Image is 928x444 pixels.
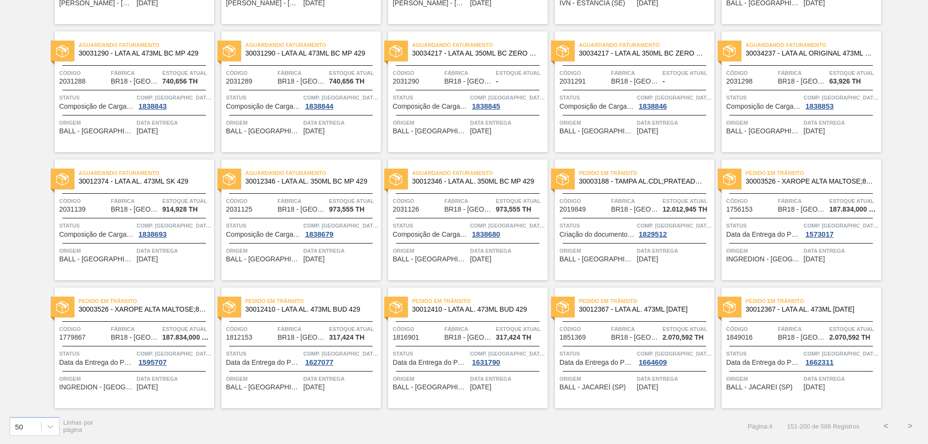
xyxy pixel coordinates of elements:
span: Código [226,196,275,206]
span: BR18 - Pernambuco [778,206,826,213]
span: BALL - JACAREÍ (SP) [726,384,793,391]
span: Data entrega [637,118,712,128]
span: Aguardando Faturamento [412,168,548,178]
img: status [56,301,69,314]
span: Status [226,221,301,230]
img: status [56,173,69,186]
span: BR18 - Pernambuco [611,78,659,85]
span: Fábrica [444,324,493,334]
a: Comp. [GEOGRAPHIC_DATA]1838843 [137,93,212,110]
span: 18/09/2025 [470,256,492,263]
span: Data entrega [804,374,879,384]
span: Estoque atual [829,68,879,78]
span: Fábrica [277,196,327,206]
span: 18/09/2025 [304,256,325,263]
span: 18/09/2025 [637,128,658,135]
span: 18/09/2025 [637,256,658,263]
span: Fábrica [778,68,827,78]
span: BALL - RECIFE (PE) [726,128,801,135]
a: Comp. [GEOGRAPHIC_DATA]1838679 [304,221,378,238]
span: Comp. Carga [137,93,212,102]
a: statusAguardando Faturamento30034217 - LATA AL 350ML BC ZERO NF25Código2031291FábricaBR18 - [GEOG... [548,31,714,152]
span: Código [59,324,109,334]
a: statusAguardando Faturamento30034217 - LATA AL 350ML BC ZERO NF25Código2031290FábricaBR18 - [GEOG... [381,31,548,152]
span: Data da Entrega do Pedido Atrasada [726,359,801,366]
div: 1838680 [470,230,502,238]
span: Status [726,221,801,230]
span: Código [393,196,442,206]
span: BR18 - Pernambuco [778,334,826,341]
span: 30031290 - LATA AL 473ML BC MP 429 [79,50,206,57]
div: 1829512 [637,230,669,238]
span: 2031126 [393,206,420,213]
a: Comp. [GEOGRAPHIC_DATA]1838845 [470,93,545,110]
span: Data entrega [470,374,545,384]
span: Criação do documento VIM [560,231,635,238]
span: Composição de Carga Aceita [726,103,801,110]
span: Fábrica [611,68,660,78]
span: BR18 - Pernambuco [778,78,826,85]
span: Estoque atual [829,324,879,334]
span: BALL - RECIFE (PE) [226,128,301,135]
a: Comp. [GEOGRAPHIC_DATA]1662311 [804,349,879,366]
span: Estoque atual [496,324,545,334]
img: status [390,45,402,57]
span: Status [393,93,468,102]
span: Código [560,196,609,206]
span: 30031290 - LATA AL 473ML BC MP 429 [246,50,373,57]
span: Comp. Carga [804,221,879,230]
span: 973,555 TH [329,206,364,213]
span: Estoque atual [496,196,545,206]
span: 19/09/2025 [804,384,825,391]
span: 317,424 TH [329,334,364,341]
span: 2019849 [560,206,586,213]
span: Código [726,196,776,206]
div: 1631790 [470,358,502,366]
span: Data entrega [470,246,545,256]
span: BALL - RECIFE (PE) [226,256,301,263]
span: Status [59,93,134,102]
a: Comp. [GEOGRAPHIC_DATA]1838853 [804,93,879,110]
div: 1838843 [137,102,169,110]
span: Fábrica [444,196,493,206]
a: Comp. [GEOGRAPHIC_DATA]1664609 [637,349,712,366]
img: status [223,45,235,57]
span: BR18 - Pernambuco [111,78,159,85]
span: Fábrica [111,68,160,78]
a: Comp. [GEOGRAPHIC_DATA]1838680 [470,221,545,238]
a: Comp. [GEOGRAPHIC_DATA]1595707 [137,349,212,366]
span: Data da Entrega do Pedido Atrasada [560,359,635,366]
div: 50 [15,422,23,430]
span: Data da Entrega do Pedido Atrasada [393,359,468,366]
span: Pedido em Trânsito [412,296,548,306]
span: 2031125 [226,206,253,213]
img: status [556,173,569,186]
span: Origem [726,118,801,128]
span: Composição de Carga Aceita [59,231,134,238]
span: 973,555 TH [496,206,531,213]
img: status [723,173,736,186]
span: Data entrega [637,246,712,256]
a: Comp. [GEOGRAPHIC_DATA]1838846 [637,93,712,110]
span: Fábrica [778,196,827,206]
a: statusPedido em Trânsito30003526 - XAROPE ALTA MALTOSE;82%;;Código1756153FábricaBR18 - [GEOGRAPHI... [714,159,881,280]
span: Estoque atual [162,196,212,206]
span: 19/09/2025 [470,384,492,391]
span: Composição de Carga Aceita [59,103,134,110]
span: Comp. Carga [470,221,545,230]
span: 1851369 [560,334,586,341]
span: BR18 - Pernambuco [444,206,493,213]
span: 30034217 - LATA AL 350ML BC ZERO NF25 [579,50,707,57]
span: Data entrega [137,246,212,256]
span: Status [59,221,134,230]
a: statusAguardando Faturamento30034237 - LATA AL ORIGINAL 473ML BRILHOCódigo2031298FábricaBR18 - [G... [714,31,881,152]
span: Comp. Carga [637,221,712,230]
span: 30003188 - TAMPA AL.CDL;PRATEADA;LATA-AUTOMATICA; [579,178,707,185]
span: Data da Entrega do Pedido Atrasada [226,359,301,366]
span: Fábrica [611,196,660,206]
span: Aguardando Faturamento [579,40,714,50]
a: statusPedido em Trânsito30012410 - LATA AL. 473ML BUD 429Código1812153FábricaBR18 - [GEOGRAPHIC_D... [214,287,381,408]
span: 2031288 [59,78,86,85]
span: Status [393,349,468,358]
div: 1838853 [804,102,836,110]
